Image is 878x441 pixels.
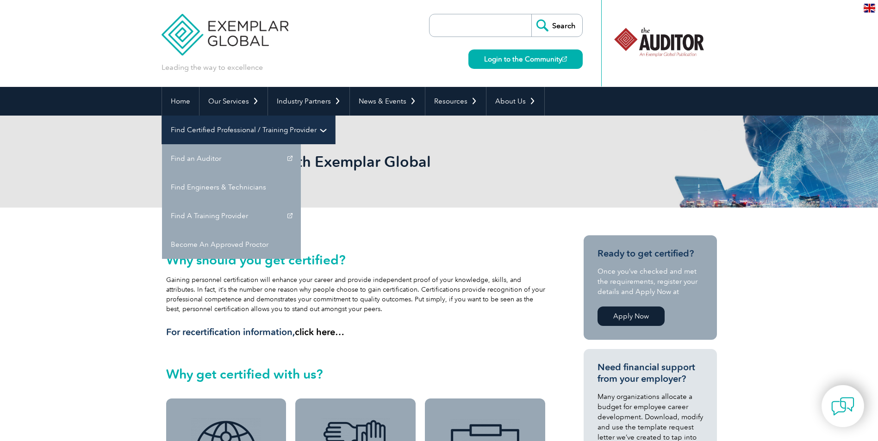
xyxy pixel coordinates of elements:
h1: Getting Certified with Exemplar Global [162,153,517,171]
img: open_square.png [562,56,567,61]
a: News & Events [350,87,425,116]
h3: Ready to get certified? [598,248,703,259]
a: Find A Training Provider [162,202,301,230]
div: Gaining personnel certification will enhance your career and provide independent proof of your kn... [166,252,546,338]
a: Resources [425,87,486,116]
p: Once you’ve checked and met the requirements, register your details and Apply Now at [598,266,703,297]
a: Become An Approved Proctor [162,230,301,259]
h2: Why should you get certified? [166,252,546,267]
h2: Why get certified with us? [166,367,546,381]
a: Apply Now [598,306,665,326]
a: About Us [486,87,544,116]
h3: Need financial support from your employer? [598,361,703,385]
a: Find Engineers & Technicians [162,173,301,202]
img: en [864,4,875,12]
input: Search [531,14,582,37]
a: Find Certified Professional / Training Provider [162,116,335,144]
p: Leading the way to excellence [162,62,263,73]
a: Find an Auditor [162,144,301,173]
a: Industry Partners [268,87,349,116]
a: click here… [295,326,344,337]
h3: For recertification information, [166,326,546,338]
a: Login to the Community [468,49,583,69]
a: Our Services [199,87,268,116]
img: contact-chat.png [831,395,854,418]
a: Home [162,87,199,116]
